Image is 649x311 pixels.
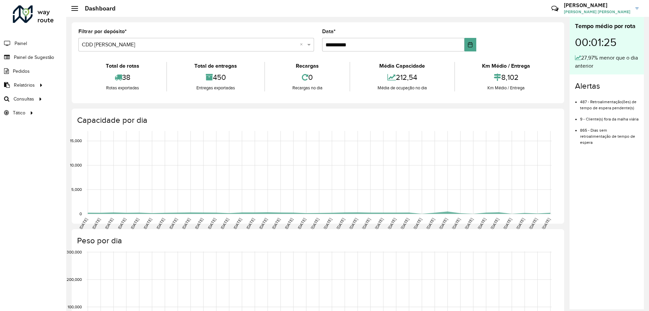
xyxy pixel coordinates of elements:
div: Recargas no dia [267,85,348,91]
span: Painel [15,40,27,47]
text: [DATE] [515,217,525,230]
span: Clear all [300,41,306,49]
text: [DATE] [541,217,551,230]
div: Média Capacidade [352,62,452,70]
h4: Peso por dia [77,236,557,246]
span: Consultas [14,95,34,103]
a: Contato Rápido [548,1,562,16]
text: [DATE] [310,217,319,230]
span: [PERSON_NAME] [PERSON_NAME] [564,9,630,15]
text: [DATE] [220,217,230,230]
text: 15,000 [70,139,82,143]
button: Choose Date [464,38,476,51]
text: [DATE] [361,217,371,230]
li: 487 - Retroalimentação(ões) de tempo de espera pendente(s) [580,94,639,111]
text: [DATE] [130,217,140,230]
text: [DATE] [155,217,165,230]
text: [DATE] [117,217,127,230]
li: 865 - Dias sem retroalimentação de tempo de espera [580,122,639,146]
text: [DATE] [413,217,423,230]
text: [DATE] [91,217,101,230]
h2: Dashboard [78,5,116,12]
li: 9 - Cliente(s) fora da malha viária [580,111,639,122]
div: Entregas exportadas [169,85,262,91]
div: Média de ocupação no dia [352,85,452,91]
h4: Capacidade por dia [77,115,557,125]
h3: [PERSON_NAME] [564,2,630,8]
span: Painel de Sugestão [14,54,54,61]
div: Km Médio / Entrega [457,62,556,70]
text: 200,000 [67,277,82,282]
text: [DATE] [168,217,178,230]
div: Total de rotas [80,62,165,70]
text: 0 [79,212,82,216]
text: [DATE] [194,217,204,230]
h4: Alertas [575,81,639,91]
text: [DATE] [490,217,500,230]
text: [DATE] [464,217,474,230]
div: 450 [169,70,262,85]
text: 300,000 [67,250,82,254]
div: Tempo médio por rota [575,22,639,31]
div: 38 [80,70,165,85]
text: [DATE] [258,217,268,230]
text: 10,000 [70,163,82,168]
text: 100,000 [68,305,82,309]
text: [DATE] [477,217,487,230]
text: [DATE] [297,217,307,230]
text: [DATE] [451,217,461,230]
label: Data [322,27,336,36]
text: [DATE] [503,217,512,230]
span: Relatórios [14,82,35,89]
text: [DATE] [335,217,345,230]
span: Pedidos [13,68,30,75]
div: 8,102 [457,70,556,85]
text: [DATE] [387,217,397,230]
text: [DATE] [528,217,538,230]
text: [DATE] [245,217,255,230]
text: [DATE] [374,217,384,230]
text: [DATE] [233,217,242,230]
text: [DATE] [207,217,217,230]
div: 0 [267,70,348,85]
label: Filtrar por depósito [78,27,127,36]
text: [DATE] [284,217,294,230]
div: Total de entregas [169,62,262,70]
text: [DATE] [426,217,435,230]
text: [DATE] [438,217,448,230]
text: [DATE] [271,217,281,230]
div: 212,54 [352,70,452,85]
div: Recargas [267,62,348,70]
text: [DATE] [400,217,410,230]
text: [DATE] [143,217,152,230]
span: Tático [13,109,25,116]
text: [DATE] [322,217,332,230]
text: 5,000 [71,187,82,192]
div: Km Médio / Entrega [457,85,556,91]
text: [DATE] [181,217,191,230]
div: 00:01:25 [575,31,639,54]
text: [DATE] [348,217,358,230]
text: [DATE] [104,217,114,230]
text: [DATE] [78,217,88,230]
div: 27,97% menor que o dia anterior [575,54,639,70]
div: Rotas exportadas [80,85,165,91]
